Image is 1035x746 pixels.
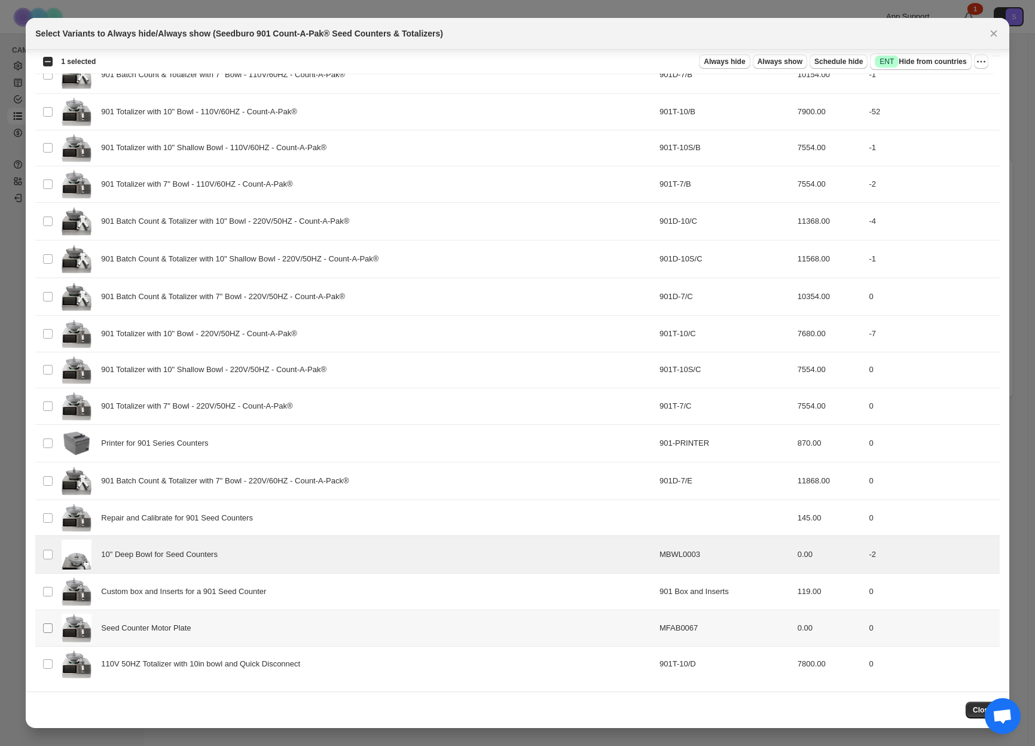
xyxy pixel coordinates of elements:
[656,352,794,388] td: 901T-10S/C
[880,57,894,66] span: ENT
[656,202,794,240] td: 901D-10/C
[656,166,794,203] td: 901T-7/B
[101,549,224,561] span: 10" Deep Bowl for Seed Counters
[101,178,299,190] span: 901 Totalizer with 7" Bowl - 110V/60HZ - Count-A-Pak®
[101,328,303,340] span: 901 Totalizer with 10" Bowl - 220V/50HZ - Count-A-Pak®
[656,94,794,130] td: 901T-10/B
[656,574,794,610] td: 901 Box and Inserts
[656,388,794,425] td: 901T-7/C
[794,166,866,203] td: 7554.00
[794,574,866,610] td: 119.00
[985,25,1002,42] button: Close
[865,646,999,682] td: 0
[794,94,866,130] td: 7900.00
[101,512,259,524] span: Repair and Calibrate for 901 Seed Counters
[101,658,307,670] span: 110V 50HZ Totalizer with 10in bowl and Quick Disconnect
[62,356,91,385] img: Single_Chute_-_Shallow_Bowl_Centered.jpg
[101,253,385,265] span: 901 Batch Count & Totalizer with 10" Shallow Bowl - 220V/50HZ - Count-A-Pak®
[794,500,866,536] td: 145.00
[794,56,866,94] td: 10154.00
[62,650,91,679] img: Single_Chute_-_Shallow_Bowl_Centered.jpg
[966,702,1000,718] button: Close
[62,614,91,643] img: Single_Chute_-_Shallow_Bowl_Centered.jpg
[101,586,273,598] span: Custom box and Inserts for a 901 Seed Counter
[794,130,866,166] td: 7554.00
[101,142,333,154] span: 901 Totalizer with 10" Shallow Bowl - 110V/60HZ - Count-A-Pak®
[794,352,866,388] td: 7554.00
[62,282,91,312] img: Dual_Chute_-_Deep_Bowl_Centered.jpg
[62,504,91,532] img: Single_Chute_-_Shallow_Bowl_Centered.jpg
[704,57,745,66] span: Always hide
[865,388,999,425] td: 0
[794,424,866,462] td: 870.00
[62,540,91,570] img: Single_Shoot_-_Shallow_Bowl_Top_a2a0a866-b0d5-4652-bbe0-202f1d073a92.jpg
[865,424,999,462] td: 0
[656,610,794,647] td: MFAB0067
[794,610,866,647] td: 0.00
[865,536,999,574] td: -2
[35,28,443,39] h2: Select Variants to Always hide/Always show (Seedburo 901 Count-A-Pak® Seed Counters & Totalizers)
[865,166,999,203] td: -2
[974,54,988,69] button: More actions
[101,69,352,81] span: 901 Batch Count & Totalizer with 7" Bowl - 110V/60HZ - Count-A-Pak®
[794,646,866,682] td: 7800.00
[62,134,91,163] img: Single_Chute_-_Shallow_Bowl_Centered.jpg
[62,577,91,606] img: Single_Chute_-_Shallow_Bowl_Centered.jpg
[865,462,999,500] td: 0
[62,244,91,274] img: Dual_Chute_-_Deep_Bowl_Centered.jpg
[656,646,794,682] td: 901T-10/D
[62,170,91,199] img: Single_Chute_-_Shallow_Bowl_Centered.jpg
[62,60,91,90] img: Dual_Chute_-_Deep_Bowl_Centered.jpg
[865,352,999,388] td: 0
[865,240,999,278] td: -1
[101,475,355,487] span: 901 Batch Count & Totalizer with 7" Bowl - 220V/60HZ - Count-A-Pack®
[61,57,96,66] span: 1 selected
[101,400,299,412] span: 901 Totalizer with 7" Bowl - 220V/50HZ - Count-A-Pak®
[656,56,794,94] td: 901D-7/B
[62,428,91,458] img: Printer_-_Left_Iso.jpg
[101,364,333,376] span: 901 Totalizer with 10" Shallow Bowl - 220V/50HZ - Count-A-Pak®
[101,622,197,634] span: Seed Counter Motor Plate
[865,130,999,166] td: -1
[794,388,866,425] td: 7554.00
[794,462,866,500] td: 11868.00
[875,56,966,68] span: Hide from countries
[870,53,971,70] button: SuccessENTHide from countries
[62,98,91,126] img: Single_Chute_-_Shallow_Bowl_Centered.jpg
[985,698,1021,734] a: Open chat
[794,536,866,574] td: 0.00
[865,610,999,647] td: 0
[794,240,866,278] td: 11568.00
[656,240,794,278] td: 901D-10S/C
[656,462,794,500] td: 901D-7/E
[62,392,91,421] img: Single_Chute_-_Shallow_Bowl_Centered.jpg
[865,94,999,130] td: -52
[758,57,802,66] span: Always show
[62,319,91,348] img: Single_Chute_-_Shallow_Bowl_Centered.jpg
[656,536,794,574] td: MBWL0003
[810,54,868,69] button: Schedule hide
[814,57,863,66] span: Schedule hide
[656,278,794,315] td: 901D-7/C
[656,130,794,166] td: 901T-10S/B
[62,206,91,236] img: Dual_Chute_-_Deep_Bowl_Centered.jpg
[753,54,807,69] button: Always show
[656,315,794,352] td: 901T-10/C
[699,54,750,69] button: Always hide
[865,56,999,94] td: -1
[973,705,993,715] span: Close
[794,202,866,240] td: 11368.00
[101,437,215,449] span: Printer for 901 Series Counters
[101,291,352,303] span: 901 Batch Count & Totalizer with 7" Bowl - 220V/50HZ - Count-A-Pak®
[101,215,356,227] span: 901 Batch Count & Totalizer with 10" Bowl - 220V/50HZ - Count-A-Pak®
[62,466,91,496] img: Dual_Chute_-_Deep_Bowl_Centered.jpg
[656,424,794,462] td: 901-PRINTER
[794,278,866,315] td: 10354.00
[101,106,303,118] span: 901 Totalizer with 10" Bowl - 110V/60HZ - Count-A-Pak®
[794,315,866,352] td: 7680.00
[865,202,999,240] td: -4
[865,500,999,536] td: 0
[865,574,999,610] td: 0
[865,278,999,315] td: 0
[865,315,999,352] td: -7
